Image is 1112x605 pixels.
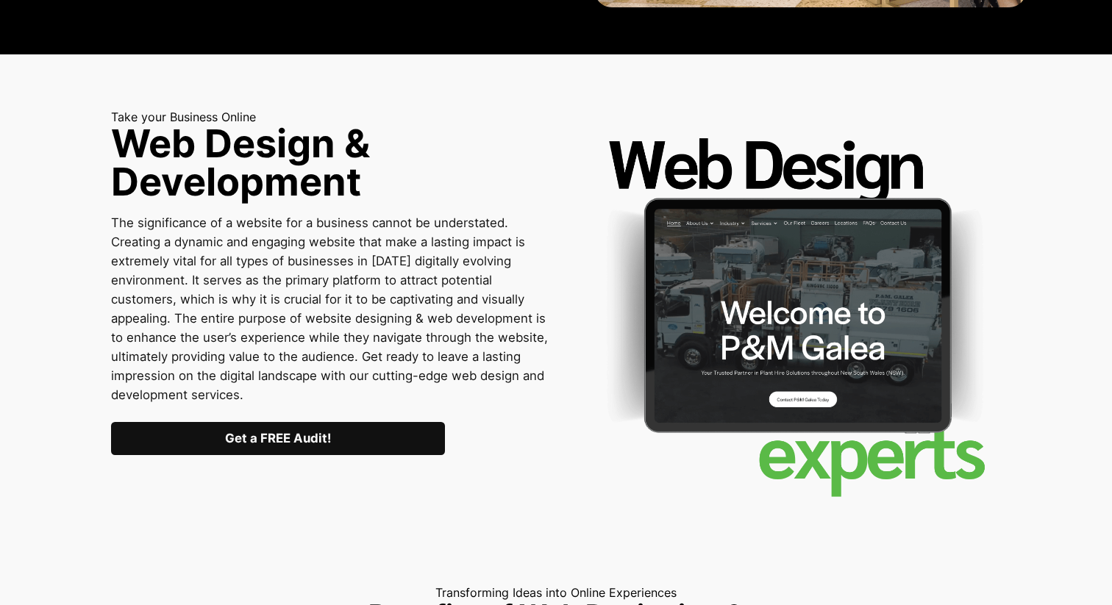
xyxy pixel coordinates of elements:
a: Get a FREE Audit! [111,422,445,455]
p: Transforming Ideas into Online Experiences [328,584,784,602]
h6: Take your Business Online [111,110,556,124]
p: The significance of a website for a business cannot be understated. Creating a dynamic and engagi... [111,213,556,422]
strong: Get a FREE Audit! [225,431,331,445]
p: Web Design & Development [111,124,556,213]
